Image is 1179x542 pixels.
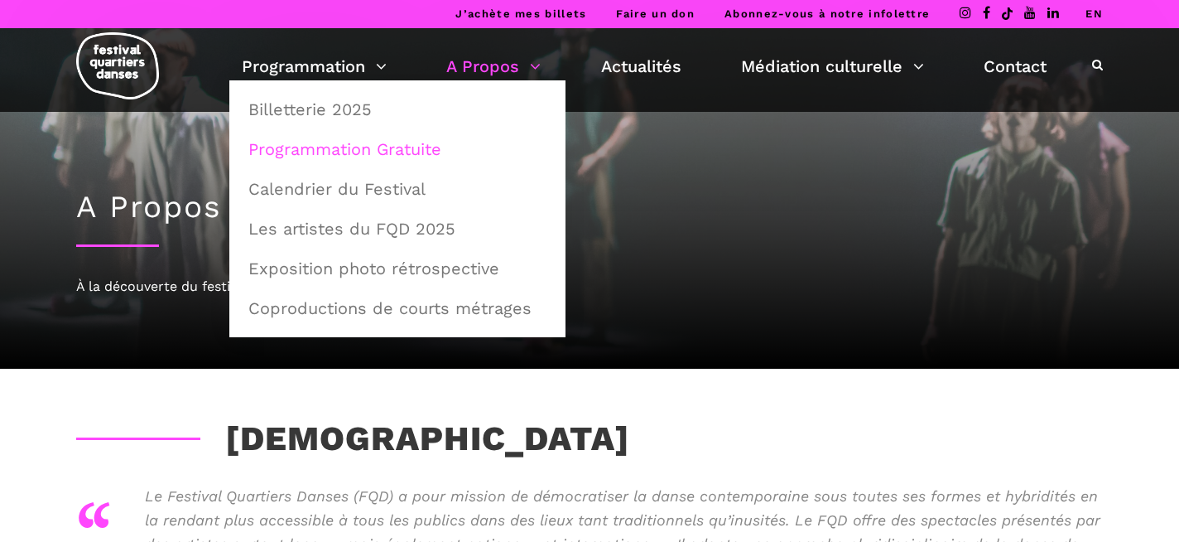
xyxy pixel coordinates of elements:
[724,7,930,20] a: Abonnez-vous à notre infolettre
[446,52,541,80] a: A Propos
[601,52,681,80] a: Actualités
[616,7,695,20] a: Faire un don
[238,90,556,128] a: Billetterie 2025
[238,130,556,168] a: Programmation Gratuite
[76,32,159,99] img: logo-fqd-med
[1085,7,1103,20] a: EN
[76,419,630,460] h3: [DEMOGRAPHIC_DATA]
[238,249,556,288] a: Exposition photo rétrospective
[741,52,924,80] a: Médiation culturelle
[242,52,387,80] a: Programmation
[455,7,586,20] a: J’achète mes billets
[238,289,556,327] a: Coproductions de courts métrages
[238,210,556,248] a: Les artistes du FQD 2025
[984,52,1047,80] a: Contact
[238,170,556,208] a: Calendrier du Festival
[76,276,1103,298] div: À la découverte du festival quartiers danses
[76,189,1103,225] h1: A Propos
